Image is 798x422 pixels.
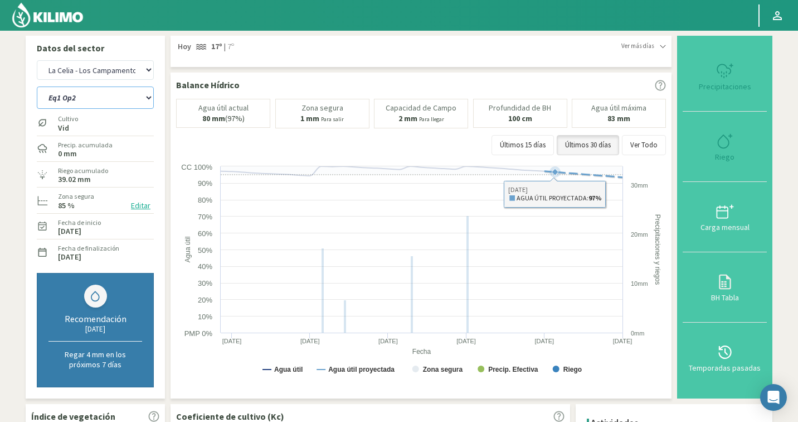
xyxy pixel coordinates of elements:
text: [DATE] [613,338,632,344]
label: Vid [58,124,78,132]
text: 50% [198,246,212,255]
span: 7º [226,41,234,52]
label: [DATE] [58,228,81,235]
span: Hoy [176,41,191,52]
div: Precipitaciones [686,83,763,90]
p: Datos del sector [37,41,154,55]
small: Para llegar [419,116,444,123]
text: 20% [198,296,212,304]
text: 30% [198,279,212,287]
div: Carga mensual [686,223,763,231]
div: Recomendación [48,313,142,324]
p: Zona segura [301,104,343,112]
label: 39.02 mm [58,176,91,183]
p: Capacidad de Campo [386,104,456,112]
text: Riego [563,366,582,373]
text: [DATE] [534,338,554,344]
text: Agua útil [274,366,303,373]
text: Agua útil proyectada [328,366,395,373]
text: Precip. Efectiva [488,366,538,373]
button: Carga mensual [683,182,767,252]
button: BH Tabla [683,252,767,323]
text: Precipitaciones y riegos [654,214,661,285]
p: Agua útil actual [198,104,249,112]
button: Riego [683,112,767,182]
b: 2 mm [398,113,417,123]
text: Zona segura [423,366,463,373]
p: Profundidad de BH [489,104,551,112]
div: BH Tabla [686,294,763,301]
p: Balance Hídrico [176,78,240,92]
label: Fecha de finalización [58,243,119,253]
strong: 17º [211,41,222,51]
div: Temporadas pasadas [686,364,763,372]
text: PMP 0% [184,329,213,338]
text: 40% [198,262,212,271]
div: [DATE] [48,324,142,334]
b: 80 mm [202,113,225,123]
label: Fecha de inicio [58,218,101,228]
text: 10mm [631,280,648,287]
b: 83 mm [607,113,630,123]
label: [DATE] [58,253,81,261]
text: 80% [198,196,212,204]
button: Últimos 15 días [492,135,554,155]
text: 10% [198,313,212,321]
text: 30mm [631,182,648,189]
text: 20mm [631,231,648,238]
text: 90% [198,179,212,188]
button: Temporadas pasadas [683,323,767,393]
label: 0 mm [58,150,77,157]
text: [DATE] [378,338,398,344]
div: Riego [686,153,763,161]
p: (97%) [202,114,245,123]
p: Regar 4 mm en los próximos 7 días [48,349,142,370]
text: 60% [198,229,212,238]
button: Precipitaciones [683,41,767,112]
button: Editar [128,199,154,212]
text: Fecha [412,348,431,356]
button: Últimos 30 días [557,135,619,155]
label: 85 % [58,202,75,209]
b: 1 mm [300,113,319,123]
label: Precip. acumulada [58,140,113,150]
p: Agua útil máxima [591,104,646,112]
text: [DATE] [222,338,242,344]
label: Riego acumulado [58,166,108,176]
label: Zona segura [58,191,94,202]
b: 100 cm [508,113,532,123]
text: Agua útil [184,236,192,262]
div: Open Intercom Messenger [760,384,787,411]
text: 70% [198,213,212,221]
text: CC 100% [181,163,212,171]
span: | [224,41,226,52]
label: Cultivo [58,114,78,124]
button: Ver Todo [622,135,666,155]
span: Ver más días [621,41,654,51]
text: [DATE] [300,338,320,344]
small: Para salir [321,116,344,123]
text: 0mm [631,330,644,337]
img: Kilimo [11,2,84,28]
text: [DATE] [456,338,476,344]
